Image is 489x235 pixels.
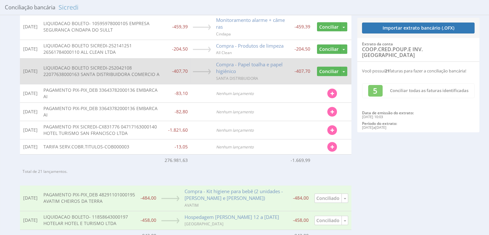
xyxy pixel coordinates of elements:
[362,41,393,47] span: Extrato da conta
[162,14,190,40] td: -459,39
[385,68,389,74] b: 21
[20,121,41,139] td: [DATE]
[20,102,41,121] td: [DATE]
[294,23,310,30] span: -459,39
[41,58,162,84] td: LIQUIDACAO BOLETO SICREDI-252042108 22077638000163 SANTA DISTRIBUIDORA COMERCIO A
[288,154,313,166] td: -1.669,99
[185,221,223,227] span: [GEOGRAPHIC_DATA]
[390,88,468,93] div: Conciliar todas as faturas identificadas
[41,102,162,121] td: PAGAMENTO PIX-PIX_DEB 33643782000136 EMBARCA AI
[162,154,190,166] td: 276.981,63
[193,69,211,74] img: seta-reconciliation.png
[362,125,373,130] span: [DATE]
[216,144,254,150] i: Nenhum lançamento
[20,84,41,102] td: [DATE]
[20,166,351,177] caption: Total de 21 lançamentos.
[216,91,254,96] i: Nenhum lançamento
[185,188,283,201] a: Compra - Kit higiene para bebê (2 unidades - [PERSON_NAME] e [PERSON_NAME])
[293,195,309,201] span: -484,00
[193,24,211,30] img: seta-reconciliation.png
[20,40,41,58] td: [DATE]
[161,218,179,223] img: seta-reconciliation.png
[20,185,41,211] td: [DATE]
[138,211,159,230] td: -458,00
[162,58,190,84] td: -407,70
[193,47,211,52] img: seta-reconciliation.png
[216,42,284,49] a: Compra - Produtos de limpeza
[362,23,475,33] button: Importar extrato bancário (.OFX)
[216,127,254,133] i: Nenhum lançamento
[162,102,190,121] td: -82,80
[41,185,138,211] td: PAGAMENTO PIX-PIX_DEB 48291101000195 AVATIM CHEIROS DA TERRA
[362,46,423,59] span: COOP.CRED.POUP.E INV. [GEOGRAPHIC_DATA]
[314,216,342,225] button: Conciliado
[375,125,386,130] span: [DATE]
[41,139,162,154] td: TARIFA SERV.COBR.TITULOS-COB000003
[20,58,41,84] td: [DATE]
[216,109,254,115] i: Nenhum lançamento
[5,4,55,11] span: Conciliação bancária
[138,185,159,211] td: -484,00
[20,211,41,230] td: [DATE]
[294,68,310,74] span: -407,70
[362,126,475,129] div: a
[294,46,310,52] span: -204,50
[185,202,199,208] span: AVATIM
[317,44,340,54] button: Conciliar
[216,50,232,55] span: All Clean
[368,85,383,97] div: 5
[162,84,190,102] td: -83,10
[162,121,190,139] td: -1.821,60
[216,17,285,30] a: Monitoramento alarme + câmeras
[216,31,231,37] span: Cindapa
[20,139,41,154] td: [DATE]
[41,211,138,230] td: LIQUIDACAO BOLETO- 11858643000197 HOTELAR HOTEL E TURISMO LTDA
[314,193,342,203] button: Conciliado
[185,214,279,220] a: Hospedagem [PERSON_NAME] 12 a [DATE]
[41,121,162,139] td: PAGAMENTO PIX SICREDI-CX831776 04717163000140 HOTEL TURISMO SAN FRANCISCO LTDA
[216,61,283,74] a: Compra - Papel toalha e papel higiênico
[41,84,162,102] td: PAGAMENTO PIX-PIX_DEB 33643782000136 EMBARCA AI
[362,115,475,118] div: [DATE] 10:03
[59,1,78,14] span: Sicredi
[362,68,466,74] span: Você possui faturas para fazer a conciliação bancária!
[20,14,41,40] td: [DATE]
[161,196,179,201] img: seta-reconciliation.png
[317,67,340,76] button: Conciliar
[162,40,190,58] td: -204,50
[362,122,475,126] div: Período do extrato:
[362,111,475,115] div: Data de emissão do extrato:
[162,139,190,154] td: -13,05
[293,217,309,223] span: -458,00
[216,76,258,81] span: SANTA DISTRIBUIDORA
[41,14,162,40] td: LIQUIDACAO BOLETO- 10595978000105 EMPRESA SEGURANCA CINDAPA DO SULLT
[317,22,340,32] button: Conciliar
[41,40,162,58] td: LIQUIDACAO BOLETO SICREDI-252141251 26561784000110 ALL CLEAN LTDA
